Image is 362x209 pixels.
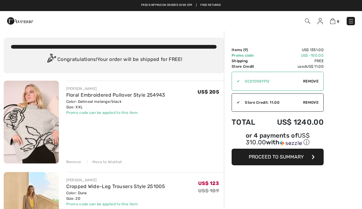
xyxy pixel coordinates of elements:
img: Menu [348,18,354,24]
span: | [196,3,197,7]
td: Total [232,112,263,133]
a: 9 [330,17,339,25]
img: Floral Embroidered Pullover Style 254943 [4,81,59,163]
td: Store Credit [232,64,263,69]
td: US$ -100.00 [263,53,324,58]
div: Color: Oatmeal melange/black Size: XXL [66,99,165,110]
span: US$ 123 [198,180,219,186]
input: Promo code [240,72,303,90]
div: Move to Wishlist [87,159,122,165]
div: ✔ [232,78,240,84]
td: Items ( ) [232,47,263,53]
img: Search [305,18,310,24]
img: Shopping Bag [330,18,335,24]
div: or 4 payments of with [232,133,324,147]
img: Sezzle [280,140,302,146]
s: US$ 189 [198,188,219,194]
span: Proceed to Summary [249,154,304,160]
div: ✔ [232,100,240,105]
span: 9 [245,48,247,52]
div: Remove [66,159,81,165]
a: Cropped Wide-Leg Trousers Style 251005 [66,183,165,189]
div: or 4 payments ofUS$ 310.00withSezzle Click to learn more about Sezzle [232,133,324,149]
td: Free [263,58,324,64]
button: Proceed to Summary [232,149,324,165]
a: 1ère Avenue [7,18,33,23]
a: Floral Embroidered Pullover Style 254943 [66,92,165,98]
td: US$ 1351.00 [263,47,324,53]
img: 1ère Avenue [7,15,33,27]
a: Free Returns [200,3,221,7]
span: US$ 310.00 [246,132,310,146]
img: Congratulation2.svg [45,54,57,66]
td: Shipping [232,58,263,64]
img: My Info [318,18,323,24]
span: Remove [303,100,318,105]
div: Congratulations! Your order will be shipped for FREE! [11,54,217,66]
a: Free shipping on orders over $99 [141,3,192,7]
span: 9 [337,19,339,24]
div: Store Credit: 11.00 [240,100,303,105]
div: Promo code can be applied to this item [66,201,165,207]
span: US$ 11.00 [306,64,324,69]
div: [PERSON_NAME] [66,86,165,91]
td: US$ 1240.00 [263,112,324,133]
div: [PERSON_NAME] [66,177,165,183]
td: Promo code [232,53,263,58]
span: US$ 205 [198,89,219,95]
td: used [263,64,324,69]
span: Remove [303,78,318,84]
div: Promo code can be applied to this item [66,110,165,115]
div: Color: Dune Size: 20 [66,190,165,201]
